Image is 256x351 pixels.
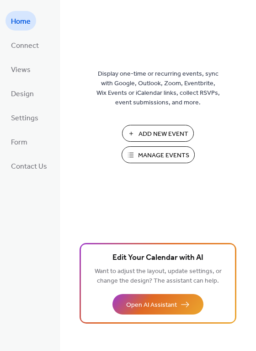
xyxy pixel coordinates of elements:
span: Home [11,15,31,29]
span: Want to adjust the layout, update settings, or change the design? The assistant can help. [95,265,222,287]
a: Design [5,83,39,103]
a: Settings [5,108,44,127]
span: Open AI Assistant [126,300,177,310]
button: Manage Events [122,146,195,163]
span: Connect [11,39,39,53]
span: Form [11,135,27,150]
span: Manage Events [138,151,189,160]
span: Contact Us [11,160,47,174]
button: Add New Event [122,125,194,142]
a: Contact Us [5,156,53,175]
span: Design [11,87,34,101]
a: Connect [5,35,44,55]
span: Views [11,63,31,77]
a: Views [5,59,36,79]
span: Edit Your Calendar with AI [112,252,203,264]
span: Settings [11,111,38,125]
a: Home [5,11,36,31]
span: Add New Event [139,129,188,139]
a: Form [5,132,33,151]
button: Open AI Assistant [112,294,203,315]
span: Display one-time or recurring events, sync with Google, Outlook, Zoom, Eventbrite, Wix Events or ... [96,69,220,108]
